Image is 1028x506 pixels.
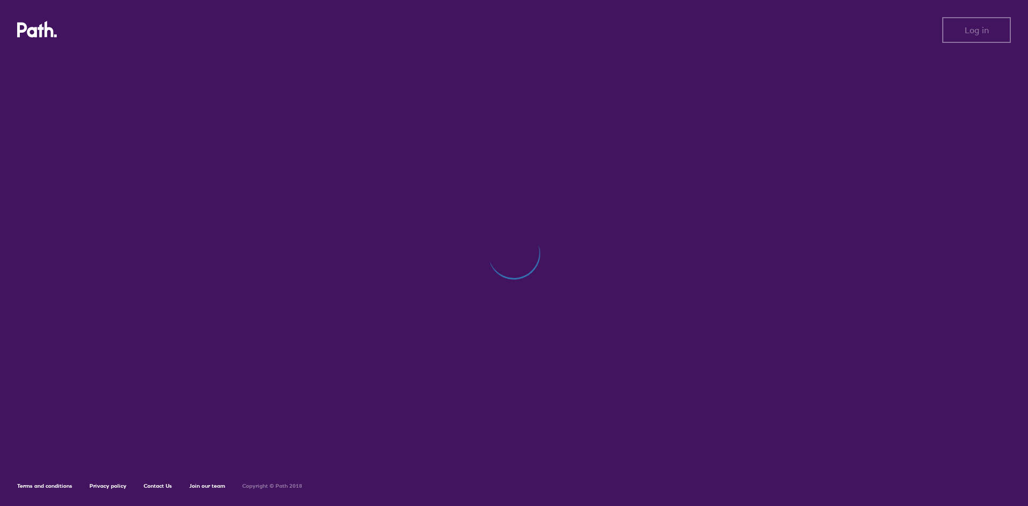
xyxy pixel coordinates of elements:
[17,482,72,489] a: Terms and conditions
[942,17,1011,43] button: Log in
[242,483,302,489] h6: Copyright © Path 2018
[189,482,225,489] a: Join our team
[965,25,989,35] span: Log in
[144,482,172,489] a: Contact Us
[90,482,126,489] a: Privacy policy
